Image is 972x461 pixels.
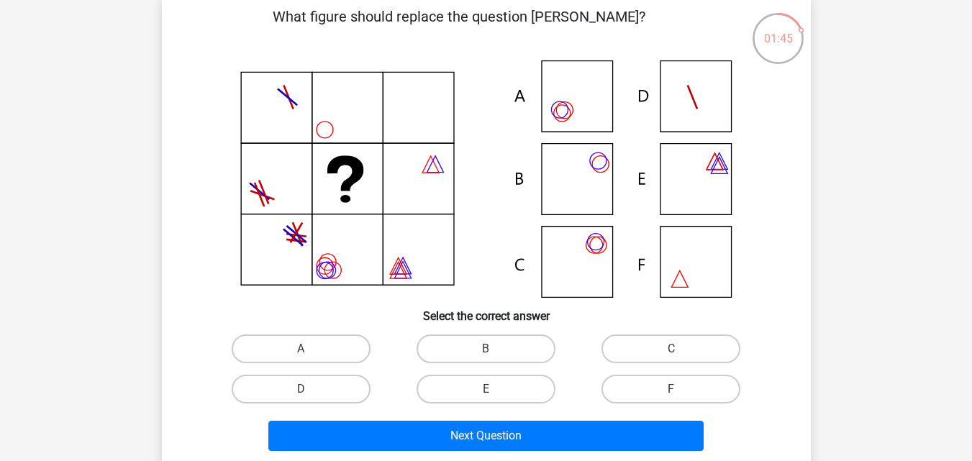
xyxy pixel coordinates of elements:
[232,375,371,403] label: D
[417,375,555,403] label: E
[185,298,788,323] h6: Select the correct answer
[601,375,740,403] label: F
[268,421,704,451] button: Next Question
[417,334,555,363] label: B
[751,12,805,47] div: 01:45
[185,6,734,49] p: What figure should replace the question [PERSON_NAME]?
[601,334,740,363] label: C
[232,334,371,363] label: A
